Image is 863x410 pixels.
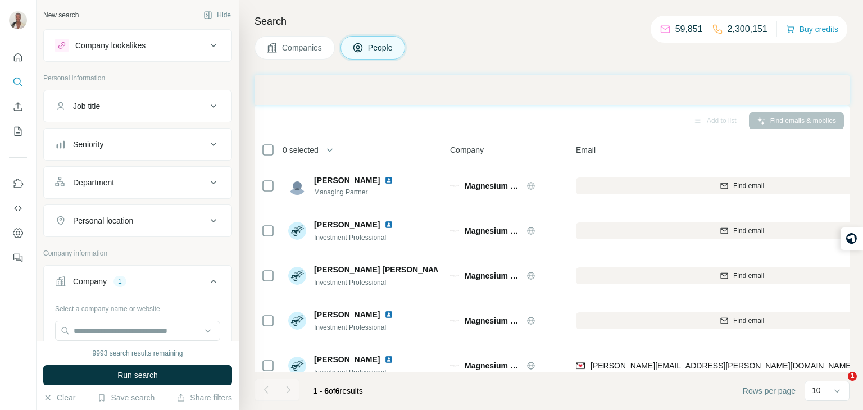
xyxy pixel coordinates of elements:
span: Find email [733,181,764,191]
span: Run search [117,370,158,381]
span: of [329,386,335,395]
span: Companies [282,42,323,53]
span: Find email [733,316,764,326]
img: Logo of Magnesium Capital [450,361,459,370]
span: Email [576,144,596,156]
div: Department [73,177,114,188]
button: Feedback [9,248,27,268]
div: Company lookalikes [75,40,146,51]
button: Personal location [44,207,231,234]
span: Find email [733,271,764,281]
p: 2,300,151 [728,22,767,36]
span: 1 - 6 [313,386,329,395]
img: Avatar [9,11,27,29]
button: Company1 [44,268,231,299]
button: Clear [43,392,75,403]
div: Select a company name or website [55,299,220,314]
img: LinkedIn logo [384,220,393,229]
img: Avatar [288,177,306,195]
button: Dashboard [9,223,27,243]
span: results [313,386,363,395]
button: Run search [43,365,232,385]
span: [PERSON_NAME] [314,175,380,186]
iframe: Banner [255,75,850,105]
p: 10 [812,385,821,396]
img: Logo of Magnesium Capital [450,316,459,325]
span: Investment Professional [314,234,386,242]
img: Avatar [288,222,306,240]
span: People [368,42,394,53]
button: Job title [44,93,231,120]
img: LinkedIn logo [384,355,393,364]
button: Enrich CSV [9,97,27,117]
button: Share filters [176,392,232,403]
div: 1 [113,276,126,286]
button: Department [44,169,231,196]
span: Company [450,144,484,156]
span: Investment Professional [314,324,386,331]
span: [PERSON_NAME][EMAIL_ADDRESS][PERSON_NAME][DOMAIN_NAME] [591,361,853,370]
span: Magnesium Capital [465,225,521,236]
span: [PERSON_NAME] [PERSON_NAME] [314,264,448,275]
button: Company lookalikes [44,32,231,59]
h4: Search [255,13,850,29]
button: Seniority [44,131,231,158]
button: Save search [97,392,155,403]
span: Investment Professional [314,368,386,376]
span: Find email [733,226,764,236]
button: Quick start [9,47,27,67]
button: Buy credits [786,21,838,37]
span: Magnesium Capital [465,180,521,192]
div: Company [73,276,107,287]
button: Use Surfe on LinkedIn [9,174,27,194]
button: My lists [9,121,27,142]
div: Seniority [73,139,103,150]
span: 1 [848,372,857,381]
span: [PERSON_NAME] [314,219,380,230]
p: 59,851 [675,22,703,36]
span: Magnesium Capital [465,270,521,281]
button: Hide [196,7,239,24]
p: Company information [43,248,232,258]
button: Use Surfe API [9,198,27,218]
div: New search [43,10,79,20]
button: Search [9,72,27,92]
img: LinkedIn logo [384,176,393,185]
img: Logo of Magnesium Capital [450,226,459,235]
span: [PERSON_NAME] [314,310,380,319]
span: 6 [335,386,340,395]
img: Avatar [288,267,306,285]
img: Avatar [288,357,306,375]
span: Managing Partner [314,187,398,197]
img: Logo of Magnesium Capital [450,271,459,280]
div: Personal location [73,215,133,226]
span: Rows per page [743,385,796,397]
img: LinkedIn logo [384,310,393,319]
iframe: Intercom live chat [825,372,852,399]
img: provider findymail logo [576,360,585,371]
img: Avatar [288,312,306,330]
img: Logo of Magnesium Capital [450,181,459,190]
div: 9993 search results remaining [93,348,183,358]
p: Personal information [43,73,232,83]
div: Job title [73,101,100,112]
span: Investment Professional [314,279,386,286]
span: Magnesium Capital [465,315,521,326]
span: [PERSON_NAME] [314,354,380,365]
span: Magnesium Capital [465,360,521,371]
span: 0 selected [283,144,319,156]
